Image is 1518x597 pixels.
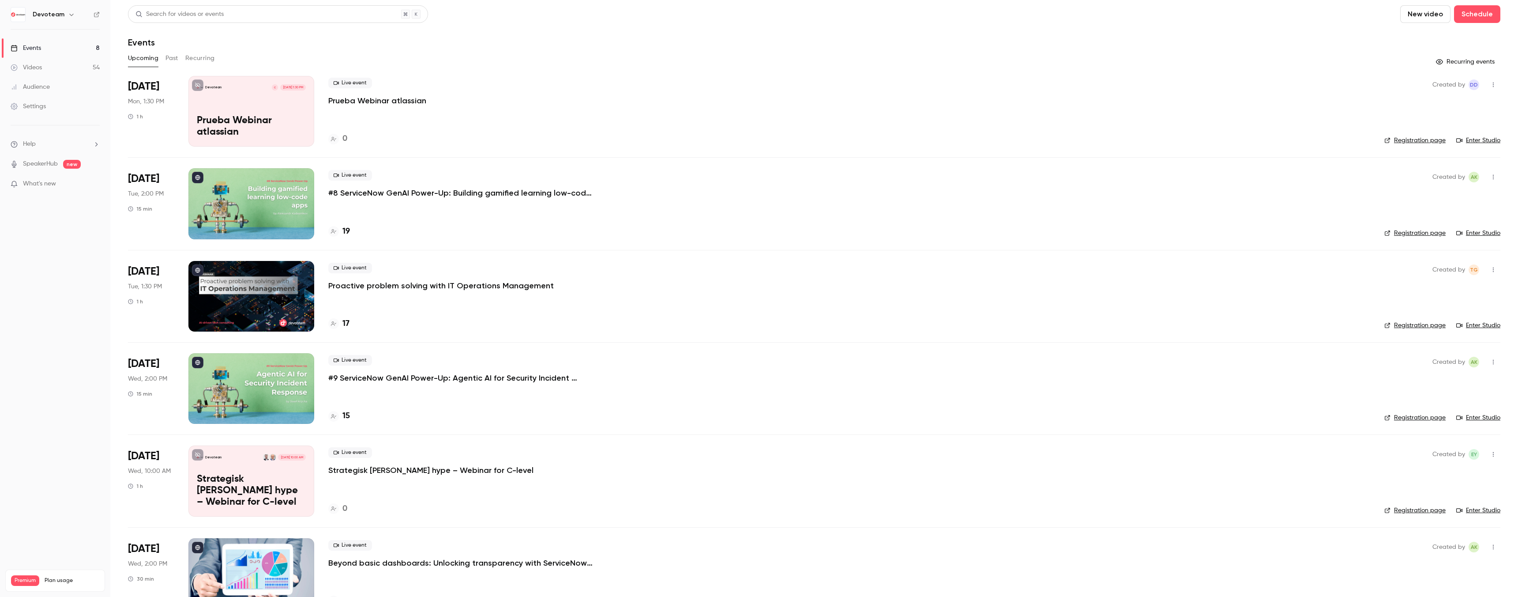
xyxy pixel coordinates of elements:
[128,264,159,279] span: [DATE]
[188,76,314,147] a: Prueba Webinar atlassianDevoteamC[DATE] 1:30 PMPrueba Webinar atlassian
[1469,542,1479,552] span: Adrianna Kielin
[128,76,174,147] div: Sep 29 Mon, 1:30 PM (Europe/Madrid)
[328,188,593,198] a: #8 ServiceNow GenAI Power-Up: Building gamified learning low-code apps
[328,95,426,106] p: Prueba Webinar atlassian
[128,467,171,476] span: Wed, 10:00 AM
[342,410,350,422] h4: 15
[128,575,154,582] div: 30 min
[11,575,39,586] span: Premium
[128,282,162,291] span: Tue, 1:30 PM
[1432,172,1465,182] span: Created by
[128,205,152,212] div: 15 min
[45,577,99,584] span: Plan usage
[1454,5,1500,23] button: Schedule
[280,84,305,91] span: [DATE] 1:30 PM
[328,318,349,330] a: 17
[11,83,50,91] div: Audience
[23,159,58,169] a: SpeakerHub
[1456,321,1500,330] a: Enter Studio
[197,115,306,138] p: Prueba Webinar atlassian
[165,51,178,65] button: Past
[328,226,350,238] a: 19
[1384,136,1446,145] a: Registration page
[128,449,159,463] span: [DATE]
[328,170,372,181] span: Live event
[11,102,46,111] div: Settings
[1469,264,1479,275] span: Tereza Gáliková
[1469,79,1479,90] span: Daniel Duarte
[328,540,372,551] span: Live event
[135,10,224,19] div: Search for videos or events
[328,558,593,568] a: Beyond basic dashboards: Unlocking transparency with ServiceNow data reporting
[342,133,347,145] h4: 0
[23,140,36,149] span: Help
[128,559,167,568] span: Wed, 2:00 PM
[11,8,25,22] img: Devoteam
[1470,264,1478,275] span: TG
[328,263,372,273] span: Live event
[328,503,347,515] a: 0
[89,180,100,188] iframe: Noticeable Trigger
[128,542,159,556] span: [DATE]
[342,503,347,515] h4: 0
[1471,449,1477,460] span: EY
[1469,357,1479,367] span: Adrianna Kielin
[328,280,554,291] a: Proactive problem solving with IT Operations Management
[1470,79,1478,90] span: DD
[128,298,143,305] div: 1 h
[1456,229,1500,238] a: Enter Studio
[342,226,350,238] h4: 19
[63,160,81,169] span: new
[128,390,152,397] div: 15 min
[328,355,372,366] span: Live event
[1432,542,1465,552] span: Created by
[1432,264,1465,275] span: Created by
[1469,449,1479,460] span: Eva Yardley
[205,455,222,460] p: Devoteam
[1471,357,1477,367] span: AK
[1471,542,1477,552] span: AK
[1400,5,1450,23] button: New video
[128,353,174,424] div: Oct 29 Wed, 2:00 PM (Europe/Amsterdam)
[128,189,164,198] span: Tue, 2:00 PM
[188,446,314,516] a: Strategisk AI uden hype – Webinar for C-levelDevoteamTroels AstrupNicholai Hviid Andersen[DATE] 1...
[1384,506,1446,515] a: Registration page
[1384,413,1446,422] a: Registration page
[328,133,347,145] a: 0
[128,97,164,106] span: Mon, 1:30 PM
[1432,449,1465,460] span: Created by
[128,113,143,120] div: 1 h
[1432,79,1465,90] span: Created by
[128,168,174,239] div: Sep 30 Tue, 2:00 PM (Europe/Amsterdam)
[128,51,158,65] button: Upcoming
[128,483,143,490] div: 1 h
[328,447,372,458] span: Live event
[1456,413,1500,422] a: Enter Studio
[128,446,174,516] div: Nov 5 Wed, 10:00 AM (Europe/Copenhagen)
[328,410,350,422] a: 15
[11,140,100,149] li: help-dropdown-opener
[185,51,215,65] button: Recurring
[1384,321,1446,330] a: Registration page
[271,84,278,91] div: C
[205,85,222,90] p: Devoteam
[1456,136,1500,145] a: Enter Studio
[328,78,372,88] span: Live event
[11,63,42,72] div: Videos
[328,465,534,476] a: Strategisk [PERSON_NAME] hype – Webinar for C-level
[128,37,155,48] h1: Events
[1432,357,1465,367] span: Created by
[328,373,593,383] a: #9 ServiceNow GenAI Power-Up: Agentic AI for Security Incident Response
[1456,506,1500,515] a: Enter Studio
[1471,172,1477,182] span: AK
[197,474,306,508] p: Strategisk [PERSON_NAME] hype – Webinar for C-level
[1432,55,1500,69] button: Recurring events
[11,44,41,53] div: Events
[128,261,174,332] div: Oct 14 Tue, 1:30 PM (Europe/Prague)
[128,79,159,94] span: [DATE]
